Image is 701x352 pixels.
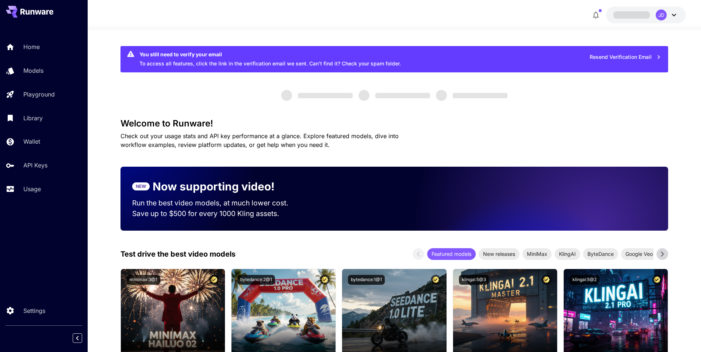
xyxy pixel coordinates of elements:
[132,208,302,219] p: Save up to $500 for every 1000 Kling assets.
[120,132,399,148] span: Check out your usage stats and API key performance at a glance. Explore featured models, dive int...
[570,275,600,285] button: klingai:5@2
[621,248,657,260] div: Google Veo
[23,161,47,170] p: API Keys
[652,275,662,285] button: Certified Model – Vetted for best performance and includes a commercial license.
[459,275,489,285] button: klingai:5@3
[23,90,55,99] p: Playground
[431,275,441,285] button: Certified Model – Vetted for best performance and includes a commercial license.
[541,275,551,285] button: Certified Model – Vetted for best performance and includes a commercial license.
[120,118,668,129] h3: Welcome to Runware!
[136,183,146,190] p: NEW
[522,248,552,260] div: MiniMax
[427,248,476,260] div: Featured models
[237,275,275,285] button: bytedance:2@1
[555,248,580,260] div: KlingAI
[23,42,40,51] p: Home
[139,50,401,58] div: You still need to verify your email
[78,332,88,345] div: Collapse sidebar
[621,250,657,258] span: Google Veo
[586,50,665,65] button: Resend Verification Email
[522,250,552,258] span: MiniMax
[555,250,580,258] span: KlingAI
[656,10,667,20] div: JD
[479,248,520,260] div: New releases
[23,306,45,315] p: Settings
[23,66,43,75] p: Models
[127,275,160,285] button: minimax:3@1
[132,198,302,208] p: Run the best video models, at much lower cost.
[23,114,43,122] p: Library
[153,178,275,195] p: Now supporting video!
[209,275,219,285] button: Certified Model – Vetted for best performance and includes a commercial license.
[139,48,401,70] div: To access all features, click the link in the verification email we sent. Can’t find it? Check yo...
[23,137,40,146] p: Wallet
[427,250,476,258] span: Featured models
[320,275,330,285] button: Certified Model – Vetted for best performance and includes a commercial license.
[23,185,41,193] p: Usage
[583,248,618,260] div: ByteDance
[606,7,686,23] button: JD
[73,333,82,343] button: Collapse sidebar
[479,250,520,258] span: New releases
[120,249,235,260] p: Test drive the best video models
[583,250,618,258] span: ByteDance
[348,275,385,285] button: bytedance:1@1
